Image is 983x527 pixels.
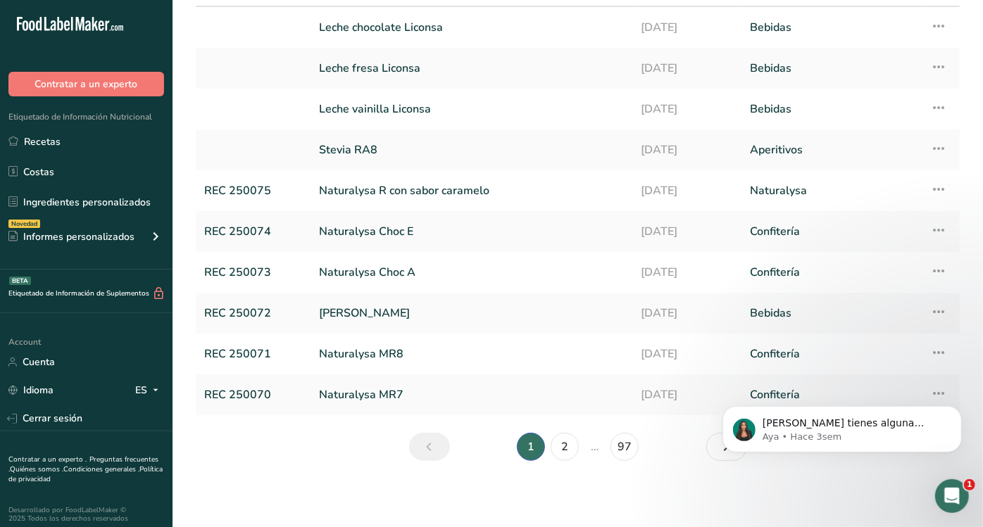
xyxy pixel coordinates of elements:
[641,217,734,246] a: [DATE]
[204,339,302,369] a: REC 250071
[204,298,302,328] a: REC 250072
[319,380,625,409] a: Naturalysa MR7
[319,339,625,369] a: Naturalysa MR8
[750,53,913,83] a: Bebidas
[935,479,969,513] iframe: Intercom live chat
[641,53,734,83] a: [DATE]
[750,176,913,205] a: Naturalysa
[8,455,158,474] a: Preguntas frecuentes .
[319,176,625,205] a: Naturalysa R con sabor caramelo
[750,339,913,369] a: Confitería
[964,479,975,490] span: 1
[204,176,302,205] a: REC 250075
[135,382,164,399] div: ES
[8,506,164,523] div: Desarrollado por FoodLabelMaker © 2025 Todos los derechos reservados
[204,217,302,246] a: REC 250074
[641,13,734,42] a: [DATE]
[750,94,913,124] a: Bebidas
[319,53,625,83] a: Leche fresa Liconsa
[641,258,734,287] a: [DATE]
[319,13,625,42] a: Leche chocolate Liconsa
[750,13,913,42] a: Bebidas
[641,380,734,409] a: [DATE]
[641,298,734,328] a: [DATE]
[8,455,87,464] a: Contratar a un experto .
[409,433,450,461] a: Página anterior
[551,433,579,461] a: Página 2.
[8,220,40,228] div: Novedad
[204,380,302,409] a: REC 250070
[319,298,625,328] a: [PERSON_NAME]
[8,378,54,402] a: Idioma
[8,229,134,244] div: Informes personalizados
[641,135,734,165] a: [DATE]
[319,258,625,287] a: Naturalysa Choc A
[9,277,31,285] div: BETA
[8,464,163,484] a: Política de privacidad
[63,464,139,474] a: Condiciones generales .
[319,94,625,124] a: Leche vainilla Liconsa
[8,72,164,96] button: Contratar a un experto
[750,258,913,287] a: Confitería
[641,94,734,124] a: [DATE]
[611,433,639,461] a: Página 97.
[750,135,913,165] a: Aperitivos
[319,135,625,165] a: Stevia RA8
[701,376,983,475] iframe: Intercom notifications mensaje
[641,176,734,205] a: [DATE]
[204,258,302,287] a: REC 250073
[750,298,913,328] a: Bebidas
[10,464,63,474] a: Quiénes somos .
[641,339,734,369] a: [DATE]
[319,217,625,246] a: Naturalysa Choc E
[750,217,913,246] a: Confitería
